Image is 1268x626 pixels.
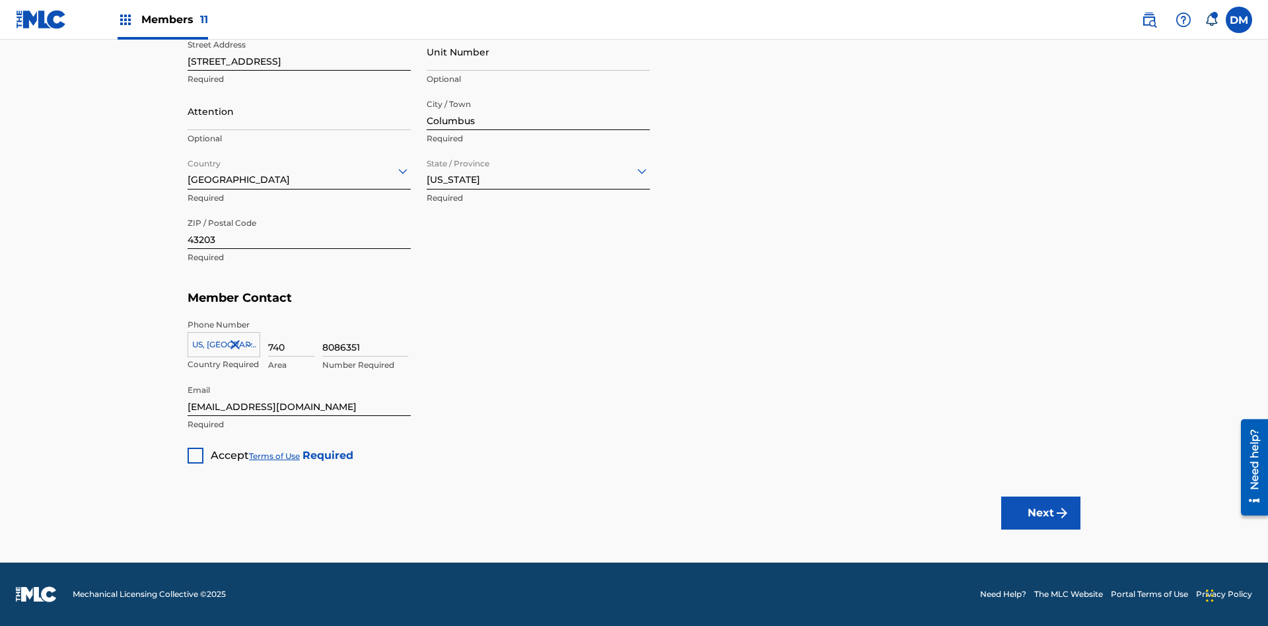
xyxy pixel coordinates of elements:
[188,155,411,187] div: [GEOGRAPHIC_DATA]
[1196,588,1252,600] a: Privacy Policy
[1176,12,1191,28] img: help
[427,73,650,85] p: Optional
[16,586,57,602] img: logo
[188,284,1080,312] h5: Member Contact
[188,359,260,370] p: Country Required
[1136,7,1162,33] a: Public Search
[188,252,411,263] p: Required
[1111,588,1188,600] a: Portal Terms of Use
[302,449,353,462] strong: Required
[118,12,133,28] img: Top Rightsholders
[211,449,249,462] span: Accept
[1205,13,1218,26] div: Notifications
[427,155,650,187] div: [US_STATE]
[73,588,226,600] span: Mechanical Licensing Collective © 2025
[16,10,67,29] img: MLC Logo
[1206,576,1214,615] div: Drag
[249,451,300,461] a: Terms of Use
[188,150,221,170] label: Country
[980,588,1026,600] a: Need Help?
[188,133,411,145] p: Optional
[1231,414,1268,522] iframe: Resource Center
[1141,12,1157,28] img: search
[200,13,208,26] span: 11
[141,12,208,27] span: Members
[1170,7,1197,33] div: Help
[188,192,411,204] p: Required
[1034,588,1103,600] a: The MLC Website
[1001,497,1080,530] button: Next
[1202,563,1268,626] iframe: Chat Widget
[1226,7,1252,33] div: User Menu
[188,419,411,431] p: Required
[427,150,489,170] label: State / Province
[268,359,314,371] p: Area
[427,133,650,145] p: Required
[1054,505,1070,521] img: f7272a7cc735f4ea7f67.svg
[188,73,411,85] p: Required
[322,359,408,371] p: Number Required
[427,192,650,204] p: Required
